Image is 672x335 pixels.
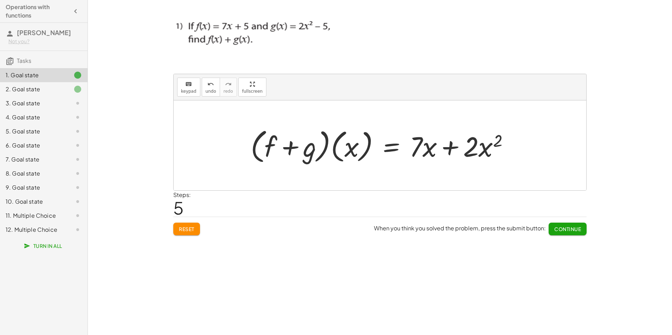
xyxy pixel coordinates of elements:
[177,78,200,97] button: keyboardkeypad
[6,183,62,192] div: 9. Goal state
[6,141,62,150] div: 6. Goal state
[224,89,233,94] span: redo
[6,169,62,178] div: 8. Goal state
[73,85,82,93] i: Task finished.
[6,211,62,220] div: 11. Multiple Choice
[6,3,69,20] h4: Operations with functions
[73,225,82,234] i: Task not started.
[6,155,62,164] div: 7. Goal state
[6,197,62,206] div: 10. Goal state
[6,85,62,93] div: 2. Goal state
[17,28,71,37] span: [PERSON_NAME]
[6,99,62,107] div: 3. Goal state
[73,155,82,164] i: Task not started.
[181,89,196,94] span: keypad
[25,243,62,249] span: Turn In All
[549,223,587,235] button: Continue
[206,89,216,94] span: undo
[17,57,31,64] span: Tasks
[6,225,62,234] div: 12. Multiple Choice
[6,113,62,121] div: 4. Goal state
[73,71,82,79] i: Task finished.
[8,38,82,45] div: Not you?
[73,211,82,220] i: Task not started.
[202,78,220,97] button: undoundo
[20,239,68,252] button: Turn In All
[173,223,200,235] button: Reset
[6,127,62,136] div: 5. Goal state
[554,226,581,232] span: Continue
[73,113,82,121] i: Task not started.
[238,78,266,97] button: fullscreen
[225,80,232,88] i: redo
[220,78,237,97] button: redoredo
[374,224,546,232] span: When you think you solved the problem, press the submit button:
[173,13,352,66] img: e0bdd60187e980748c68e9ccc9a4aac9bc08b921ca49d3bb75eea62c4ab93a2e.png
[242,89,263,94] span: fullscreen
[179,226,194,232] span: Reset
[6,71,62,79] div: 1. Goal state
[73,197,82,206] i: Task not started.
[173,197,184,218] span: 5
[73,169,82,178] i: Task not started.
[185,80,192,88] i: keyboard
[73,127,82,136] i: Task not started.
[73,99,82,107] i: Task not started.
[207,80,214,88] i: undo
[73,141,82,150] i: Task not started.
[173,191,191,198] label: Steps:
[73,183,82,192] i: Task not started.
